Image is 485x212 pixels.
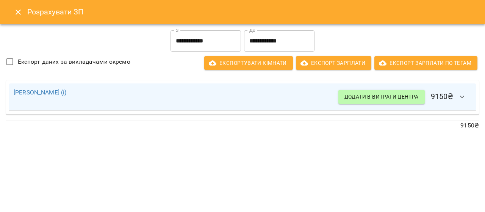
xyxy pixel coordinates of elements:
[302,58,365,68] span: Експорт Зарплати
[6,121,479,130] p: 9150 ₴
[210,58,287,68] span: Експортувати кімнати
[27,6,476,18] h6: Розрахувати ЗП
[18,57,130,66] span: Експорт даних за викладачами окремо
[374,56,477,70] button: Експорт Зарплати по тегам
[9,3,27,21] button: Close
[204,56,293,70] button: Експортувати кімнати
[14,89,67,96] a: [PERSON_NAME] (і)
[338,90,425,104] button: Додати в витрати центра
[338,88,471,106] h6: 9150 ₴
[344,92,419,101] span: Додати в витрати центра
[380,58,471,68] span: Експорт Зарплати по тегам
[296,56,371,70] button: Експорт Зарплати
